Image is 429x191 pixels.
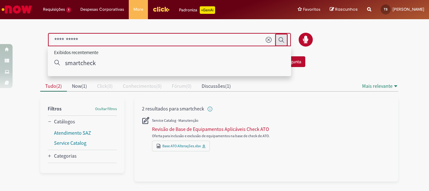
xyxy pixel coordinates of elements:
[133,6,143,13] span: More
[153,4,170,14] img: click_logo_yellow_360x200.png
[66,7,71,13] span: 1
[43,6,65,13] span: Requisições
[1,3,33,16] img: ServiceNow
[393,7,424,12] span: [PERSON_NAME]
[200,6,215,14] p: +GenAi
[303,6,320,13] span: Favoritos
[330,7,358,13] a: Rascunhos
[335,6,358,12] span: Rascunhos
[179,6,215,14] div: Padroniza
[384,7,388,11] span: TS
[80,6,124,13] span: Despesas Corporativas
